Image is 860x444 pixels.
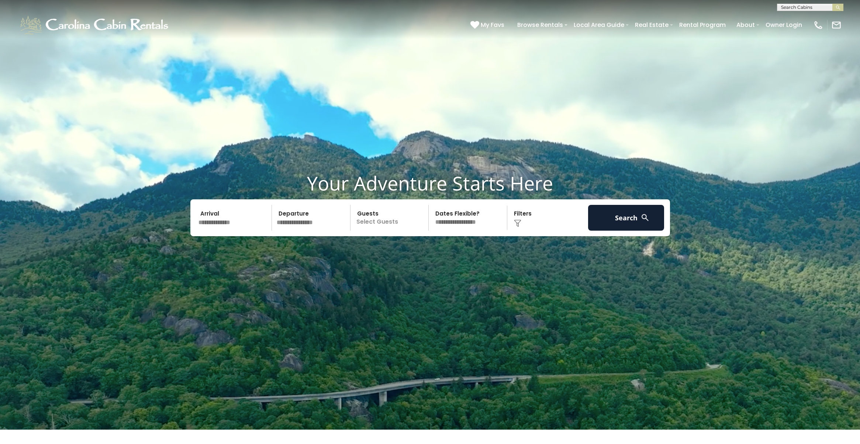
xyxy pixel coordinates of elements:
[588,205,664,231] button: Search
[813,20,823,30] img: phone-regular-white.png
[6,172,854,195] h1: Your Adventure Starts Here
[470,20,506,30] a: My Favs
[676,18,729,31] a: Rental Program
[831,20,842,30] img: mail-regular-white.png
[631,18,672,31] a: Real Estate
[481,20,504,29] span: My Favs
[18,14,172,36] img: White-1-1-2.png
[514,18,567,31] a: Browse Rentals
[353,205,429,231] p: Select Guests
[514,220,521,227] img: filter--v1.png
[762,18,806,31] a: Owner Login
[640,213,650,222] img: search-regular-white.png
[570,18,628,31] a: Local Area Guide
[733,18,759,31] a: About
